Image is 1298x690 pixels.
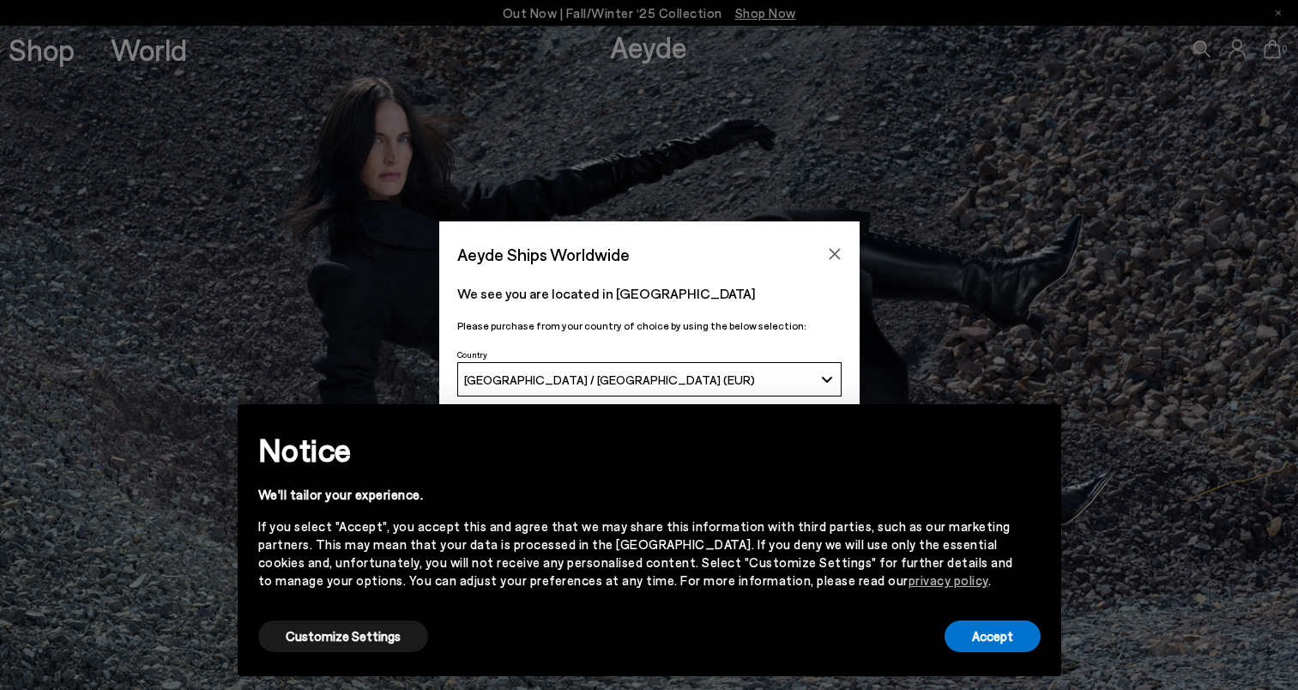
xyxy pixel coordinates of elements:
[457,283,842,304] p: We see you are located in [GEOGRAPHIC_DATA]
[1028,417,1040,442] span: ×
[909,572,988,588] a: privacy policy
[822,241,848,267] button: Close
[258,620,428,652] button: Customize Settings
[464,372,755,387] span: [GEOGRAPHIC_DATA] / [GEOGRAPHIC_DATA] (EUR)
[258,517,1013,590] div: If you select "Accept", you accept this and agree that we may share this information with third p...
[457,318,842,334] p: Please purchase from your country of choice by using the below selection:
[457,349,487,360] span: Country
[1013,409,1054,451] button: Close this notice
[457,239,630,269] span: Aeyde Ships Worldwide
[258,427,1013,472] h2: Notice
[258,486,1013,504] div: We'll tailor your experience.
[945,620,1041,652] button: Accept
